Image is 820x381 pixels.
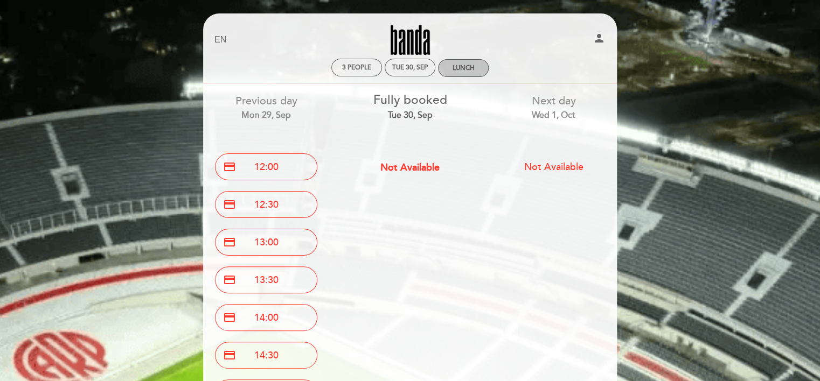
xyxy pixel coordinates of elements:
[342,63,371,72] span: 3 people
[223,198,236,211] span: credit_card
[490,109,617,122] div: Wed 1, Oct
[503,153,605,180] button: Not Available
[215,266,317,293] button: credit_card 13:30
[203,109,330,122] div: Mon 29, Sep
[215,153,317,180] button: credit_card 12:00
[223,273,236,286] span: credit_card
[380,161,440,173] span: Not Available
[373,93,447,108] span: Fully booked
[392,63,428,72] div: Tue 30, Sep
[223,311,236,324] span: credit_card
[490,94,617,121] div: Next day
[593,32,606,45] i: person
[215,191,317,218] button: credit_card 12:30
[223,160,236,173] span: credit_card
[215,229,317,256] button: credit_card 13:00
[203,94,330,121] div: Previous day
[343,25,477,55] a: Banda
[359,154,461,181] button: Not Available
[215,342,317,369] button: credit_card 14:30
[223,236,236,249] span: credit_card
[453,64,475,72] div: Lunch
[223,349,236,362] span: credit_card
[346,109,474,122] div: Tue 30, Sep
[215,304,317,331] button: credit_card 14:00
[593,32,606,48] button: person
